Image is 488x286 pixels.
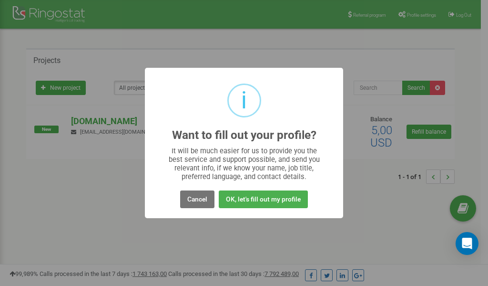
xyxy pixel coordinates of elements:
[180,191,214,208] button: Cancel
[241,85,247,116] div: i
[219,191,308,208] button: OK, let's fill out my profile
[172,129,316,142] h2: Want to fill out your profile?
[456,232,478,255] div: Open Intercom Messenger
[164,147,325,181] div: It will be much easier for us to provide you the best service and support possible, and send you ...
